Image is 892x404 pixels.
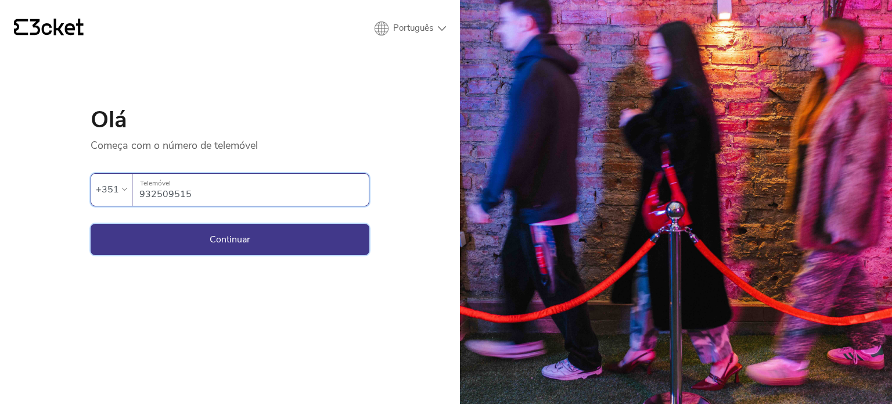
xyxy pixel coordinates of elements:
[14,19,84,38] a: {' '}
[132,174,369,193] label: Telemóvel
[139,174,369,206] input: Telemóvel
[91,108,369,131] h1: Olá
[96,181,119,198] div: +351
[91,131,369,152] p: Começa com o número de telemóvel
[91,224,369,255] button: Continuar
[14,19,28,35] g: {' '}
